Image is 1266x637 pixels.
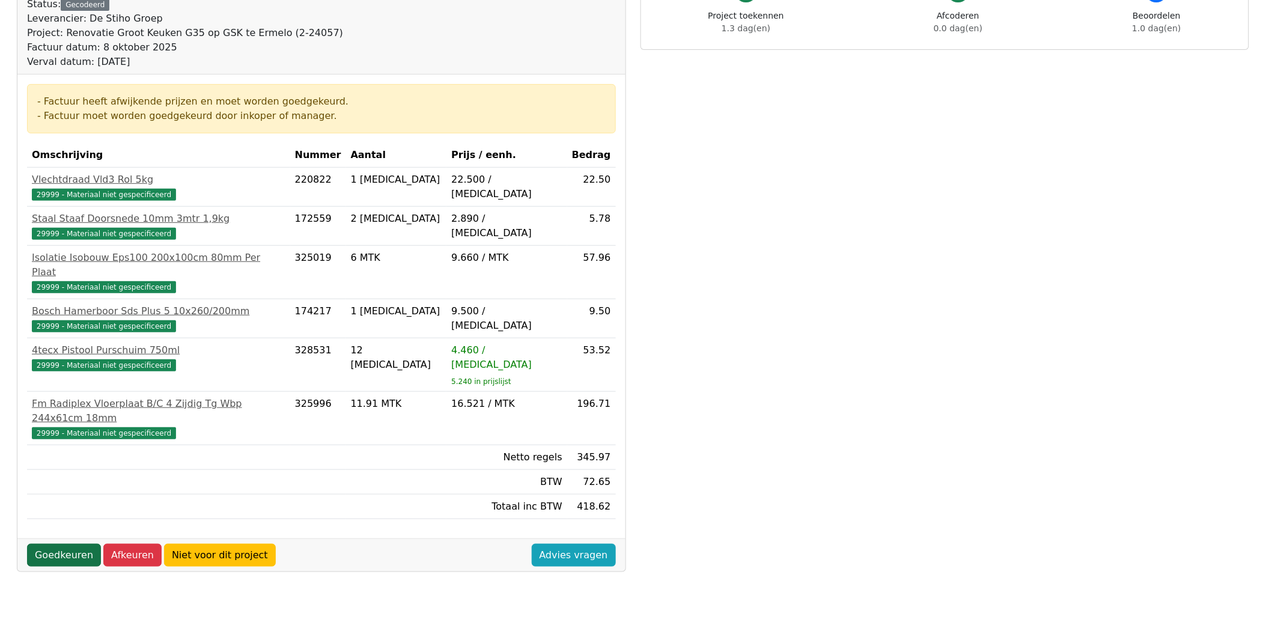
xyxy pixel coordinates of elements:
[32,189,176,201] span: 29999 - Materiaal niet gespecificeerd
[32,281,176,293] span: 29999 - Materiaal niet gespecificeerd
[722,23,770,33] span: 1.3 dag(en)
[934,23,982,33] span: 0.0 dag(en)
[451,304,562,333] div: 9.500 / [MEDICAL_DATA]
[32,304,285,333] a: Bosch Hamerboor Sds Plus 5 10x260/200mm29999 - Materiaal niet gespecificeerd
[32,397,285,425] div: Fm Radiplex Vloerplaat B/C 4 Zijdig Tg Wbp 244x61cm 18mm
[32,320,176,332] span: 29999 - Materiaal niet gespecificeerd
[27,40,343,55] div: Factuur datum: 8 oktober 2025
[290,246,346,299] td: 325019
[290,392,346,445] td: 325996
[451,251,562,265] div: 9.660 / MTK
[567,445,616,470] td: 345.97
[37,94,606,109] div: - Factuur heeft afwijkende prijzen en moet worden goedgekeurd.
[351,343,442,372] div: 12 [MEDICAL_DATA]
[32,172,285,201] a: Vlechtdraad Vld3 Rol 5kg29999 - Materiaal niet gespecificeerd
[451,172,562,201] div: 22.500 / [MEDICAL_DATA]
[567,338,616,392] td: 53.52
[567,392,616,445] td: 196.71
[351,397,442,411] div: 11.91 MTK
[290,207,346,246] td: 172559
[290,168,346,207] td: 220822
[1133,10,1181,35] div: Beoordelen
[27,143,290,168] th: Omschrijving
[32,251,285,294] a: Isolatie Isobouw Eps100 200x100cm 80mm Per Plaat29999 - Materiaal niet gespecificeerd
[103,544,162,567] a: Afkeuren
[567,495,616,519] td: 418.62
[451,212,562,240] div: 2.890 / [MEDICAL_DATA]
[351,304,442,318] div: 1 [MEDICAL_DATA]
[27,55,343,69] div: Verval datum: [DATE]
[446,495,567,519] td: Totaal inc BTW
[451,343,562,372] div: 4.460 / [MEDICAL_DATA]
[567,143,616,168] th: Bedrag
[567,168,616,207] td: 22.50
[164,544,276,567] a: Niet voor dit project
[27,26,343,40] div: Project: Renovatie Groot Keuken G35 op GSK te Ermelo (2-24057)
[446,143,567,168] th: Prijs / eenh.
[32,359,176,371] span: 29999 - Materiaal niet gespecificeerd
[351,212,442,226] div: 2 [MEDICAL_DATA]
[290,338,346,392] td: 328531
[567,207,616,246] td: 5.78
[934,10,982,35] div: Afcoderen
[451,377,511,386] sub: 5.240 in prijslijst
[708,10,784,35] div: Project toekennen
[1133,23,1181,33] span: 1.0 dag(en)
[567,246,616,299] td: 57.96
[32,228,176,240] span: 29999 - Materiaal niet gespecificeerd
[32,427,176,439] span: 29999 - Materiaal niet gespecificeerd
[451,397,562,411] div: 16.521 / MTK
[32,251,285,279] div: Isolatie Isobouw Eps100 200x100cm 80mm Per Plaat
[290,299,346,338] td: 174217
[37,109,606,123] div: - Factuur moet worden goedgekeurd door inkoper of manager.
[532,544,616,567] a: Advies vragen
[32,212,285,226] div: Staal Staaf Doorsnede 10mm 3mtr 1,9kg
[567,470,616,495] td: 72.65
[446,470,567,495] td: BTW
[32,172,285,187] div: Vlechtdraad Vld3 Rol 5kg
[290,143,346,168] th: Nummer
[351,251,442,265] div: 6 MTK
[446,445,567,470] td: Netto regels
[351,172,442,187] div: 1 [MEDICAL_DATA]
[346,143,447,168] th: Aantal
[32,397,285,440] a: Fm Radiplex Vloerplaat B/C 4 Zijdig Tg Wbp 244x61cm 18mm29999 - Materiaal niet gespecificeerd
[27,544,101,567] a: Goedkeuren
[32,212,285,240] a: Staal Staaf Doorsnede 10mm 3mtr 1,9kg29999 - Materiaal niet gespecificeerd
[27,11,343,26] div: Leverancier: De Stiho Groep
[567,299,616,338] td: 9.50
[32,304,285,318] div: Bosch Hamerboor Sds Plus 5 10x260/200mm
[32,343,285,358] div: 4tecx Pistool Purschuim 750ml
[32,343,285,372] a: 4tecx Pistool Purschuim 750ml29999 - Materiaal niet gespecificeerd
